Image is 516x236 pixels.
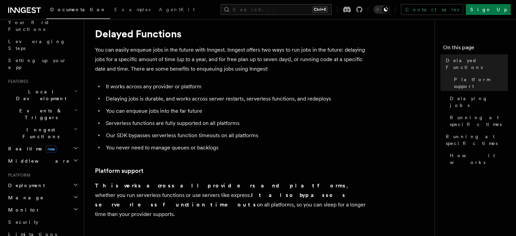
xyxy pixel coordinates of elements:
a: Sign Up [466,4,511,15]
span: AgentKit [159,7,195,12]
span: Examples [114,7,151,12]
span: Delaying jobs [450,95,508,109]
span: Features [5,79,28,84]
button: Events & Triggers [5,105,80,124]
a: Delayed Functions [443,54,508,73]
span: Local Development [5,88,74,102]
span: Platform support [454,76,508,90]
a: Examples [110,2,155,18]
h4: On this page [443,43,508,54]
p: You can easily enqueue jobs in the future with Inngest. Inngest offers two ways to run jobs in th... [95,45,366,74]
span: Platform [5,173,31,178]
h1: Delayed Functions [95,28,366,40]
li: It works across any provider or platform [104,82,366,91]
button: Inngest Functions [5,124,80,143]
a: Setting up your app [5,54,80,73]
span: Manage [5,194,44,201]
span: Setting up your app [8,58,66,70]
button: Local Development [5,86,80,105]
a: Delaying jobs [447,92,508,111]
span: Events & Triggers [5,107,74,121]
button: Monitor [5,204,80,216]
span: Deployment [5,182,45,189]
span: Middleware [5,158,70,164]
button: Search...Ctrl+K [221,4,332,15]
kbd: Ctrl+K [312,6,328,13]
a: Platform support [451,73,508,92]
button: Manage [5,192,80,204]
button: Realtimenew [5,143,80,155]
li: Serverless functions are fully supported on all platforms [104,119,366,128]
a: Contact sales [401,4,463,15]
li: You can enqueue jobs into the far future [104,106,366,116]
p: , whether you run serverless functions or use servers like express. on all platforms, so you can ... [95,181,366,219]
button: Toggle dark mode [374,5,390,14]
button: Deployment [5,179,80,192]
span: Inngest Functions [5,126,73,140]
li: Our SDK bypasses serverless function timeouts on all platforms [104,131,366,140]
span: Running at specific times [450,114,508,128]
span: Realtime [5,145,57,152]
a: Documentation [46,2,110,19]
li: Delaying jobs is durable, and works across server restarts, serverless functions, and redeploys [104,94,366,104]
span: Delayed Functions [446,57,508,71]
li: You never need to manage queues or backlogs [104,143,366,152]
a: Platform support [95,166,144,176]
span: Documentation [50,7,106,12]
span: Security [8,219,38,225]
a: AgentKit [155,2,199,18]
a: Leveraging Steps [5,35,80,54]
a: Running at specific times [443,130,508,149]
span: new [45,145,57,153]
a: Security [5,216,80,228]
span: Running at specific times [446,133,508,147]
button: Middleware [5,155,80,167]
a: Your first Functions [5,16,80,35]
span: How it works [450,152,508,166]
span: Your first Functions [8,20,49,32]
a: How it works [447,149,508,168]
span: Monitor [5,206,40,213]
a: Running at specific times [447,111,508,130]
span: Leveraging Steps [8,39,65,51]
strong: This works across all providers and platforms [95,182,346,189]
